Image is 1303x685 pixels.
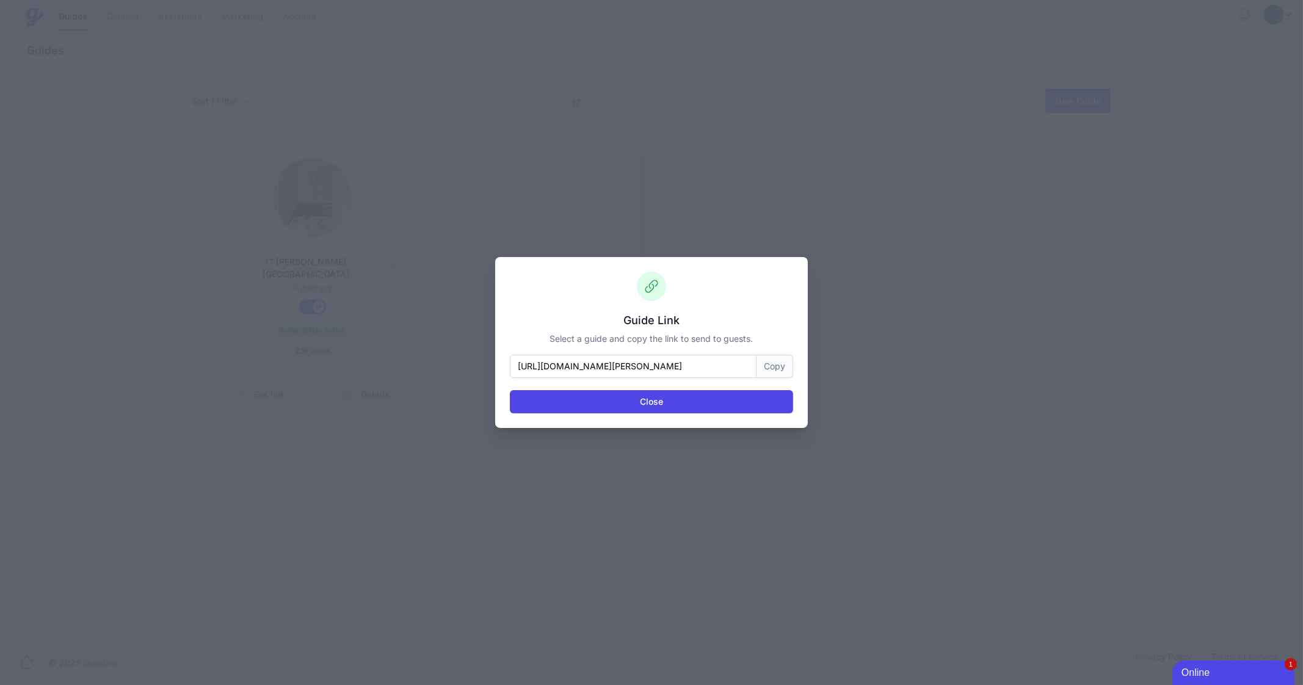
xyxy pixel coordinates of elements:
[510,390,793,413] button: Close
[757,355,793,378] button: Copy
[1172,658,1297,685] iframe: chat widget
[510,313,793,328] h3: Guide Link
[510,333,793,345] p: Select a guide and copy the link to send to guests.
